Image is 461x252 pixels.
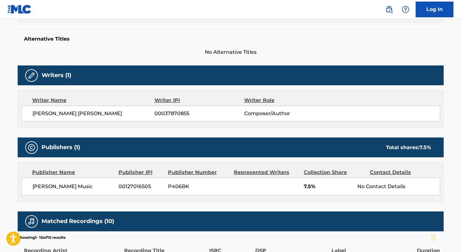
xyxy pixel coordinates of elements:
span: No Alternative Titles [18,48,444,56]
p: Showing 1 - 10 of 10 results [18,235,66,240]
div: Total shares: [386,144,431,151]
img: MLC Logo [8,5,32,14]
img: Publishers [28,144,35,151]
div: Writer IPI [154,97,244,104]
h5: Alternative Titles [24,36,437,42]
div: Publisher Name [32,169,114,176]
span: Composer/Author [244,110,326,117]
div: Contact Details [370,169,431,176]
div: Drag [431,228,435,247]
img: Matched Recordings [28,218,35,225]
span: 00037870855 [154,110,244,117]
span: 7.5 % [419,144,431,150]
iframe: Chat Widget [429,222,461,252]
div: Publisher Number [168,169,229,176]
h5: Writers (1) [42,72,71,79]
a: Log In [416,2,453,17]
span: 7.5% [304,183,353,190]
span: P406BK [168,183,229,190]
div: Publisher IPI [118,169,163,176]
div: No Contact Details [357,183,440,190]
span: [PERSON_NAME] [PERSON_NAME] [32,110,155,117]
span: [PERSON_NAME] Music [32,183,114,190]
img: search [385,6,393,13]
div: Represented Writers [234,169,299,176]
div: Help [399,3,412,16]
img: help [402,6,409,13]
div: Collection Share [304,169,365,176]
div: Writer Name [32,97,155,104]
span: 00127016505 [118,183,163,190]
div: Writer Role [244,97,326,104]
img: Writers [28,72,35,79]
h5: Matched Recordings (10) [42,218,114,225]
a: Public Search [383,3,395,16]
h5: Publishers (1) [42,144,80,151]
